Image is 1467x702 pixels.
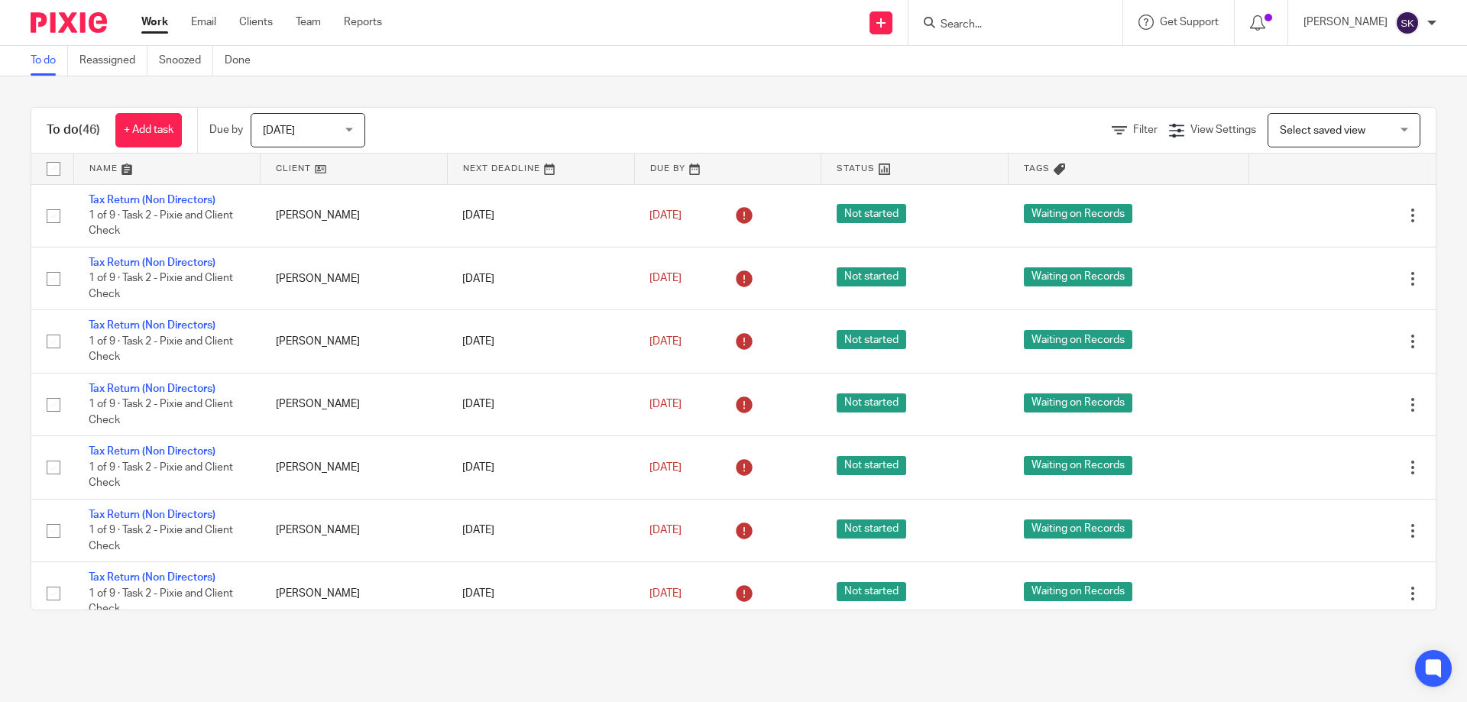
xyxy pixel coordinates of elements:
[1024,582,1132,601] span: Waiting on Records
[649,588,682,599] span: [DATE]
[261,184,448,247] td: [PERSON_NAME]
[89,336,233,363] span: 1 of 9 · Task 2 - Pixie and Client Check
[79,124,100,136] span: (46)
[89,320,215,331] a: Tax Return (Non Directors)
[89,588,233,615] span: 1 of 9 · Task 2 - Pixie and Client Check
[447,310,634,373] td: [DATE]
[263,125,295,136] span: [DATE]
[89,273,233,300] span: 1 of 9 · Task 2 - Pixie and Client Check
[1024,330,1132,349] span: Waiting on Records
[89,462,233,489] span: 1 of 9 · Task 2 - Pixie and Client Check
[89,383,215,394] a: Tax Return (Non Directors)
[1303,15,1388,30] p: [PERSON_NAME]
[31,46,68,76] a: To do
[344,15,382,30] a: Reports
[837,582,906,601] span: Not started
[1024,204,1132,223] span: Waiting on Records
[447,436,634,499] td: [DATE]
[447,562,634,625] td: [DATE]
[31,12,107,33] img: Pixie
[837,519,906,539] span: Not started
[649,399,682,409] span: [DATE]
[939,18,1077,32] input: Search
[79,46,147,76] a: Reassigned
[1190,125,1256,135] span: View Settings
[261,373,448,435] td: [PERSON_NAME]
[89,195,215,205] a: Tax Return (Non Directors)
[1024,164,1050,173] span: Tags
[89,525,233,552] span: 1 of 9 · Task 2 - Pixie and Client Check
[261,310,448,373] td: [PERSON_NAME]
[191,15,216,30] a: Email
[89,210,233,237] span: 1 of 9 · Task 2 - Pixie and Client Check
[649,462,682,473] span: [DATE]
[837,204,906,223] span: Not started
[115,113,182,147] a: + Add task
[1395,11,1420,35] img: svg%3E
[1024,393,1132,412] span: Waiting on Records
[447,499,634,561] td: [DATE]
[649,210,682,221] span: [DATE]
[1024,456,1132,475] span: Waiting on Records
[837,456,906,475] span: Not started
[225,46,262,76] a: Done
[261,499,448,561] td: [PERSON_NAME]
[239,15,273,30] a: Clients
[1024,267,1132,286] span: Waiting on Records
[209,122,243,137] p: Due by
[837,330,906,349] span: Not started
[649,336,682,347] span: [DATE]
[261,436,448,499] td: [PERSON_NAME]
[141,15,168,30] a: Work
[837,267,906,286] span: Not started
[261,562,448,625] td: [PERSON_NAME]
[89,399,233,425] span: 1 of 9 · Task 2 - Pixie and Client Check
[89,257,215,268] a: Tax Return (Non Directors)
[1024,519,1132,539] span: Waiting on Records
[89,572,215,583] a: Tax Return (Non Directors)
[1133,125,1158,135] span: Filter
[1280,125,1365,136] span: Select saved view
[89,510,215,520] a: Tax Return (Non Directors)
[159,46,213,76] a: Snoozed
[837,393,906,412] span: Not started
[47,122,100,138] h1: To do
[296,15,321,30] a: Team
[447,373,634,435] td: [DATE]
[649,525,682,535] span: [DATE]
[649,273,682,284] span: [DATE]
[261,247,448,309] td: [PERSON_NAME]
[447,184,634,247] td: [DATE]
[1160,17,1219,27] span: Get Support
[447,247,634,309] td: [DATE]
[89,446,215,457] a: Tax Return (Non Directors)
